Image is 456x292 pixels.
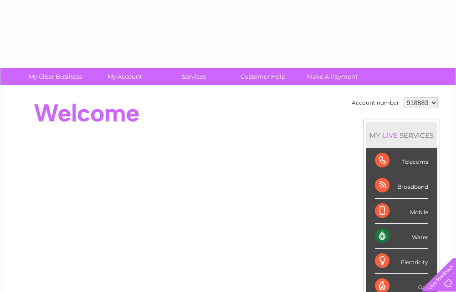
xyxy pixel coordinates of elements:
[375,148,428,173] div: Telecoms
[225,68,301,85] a: Customer Help
[375,199,428,224] div: Mobile
[375,224,428,249] div: Water
[295,68,370,85] a: Make A Payment
[366,122,437,148] div: MY SERVICES
[156,68,231,85] a: Services
[87,68,162,85] a: My Account
[375,173,428,198] div: Broadband
[380,131,400,140] div: LIVE
[18,68,93,85] a: My Clear Business
[375,249,428,274] div: Electricity
[349,95,401,111] td: Account number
